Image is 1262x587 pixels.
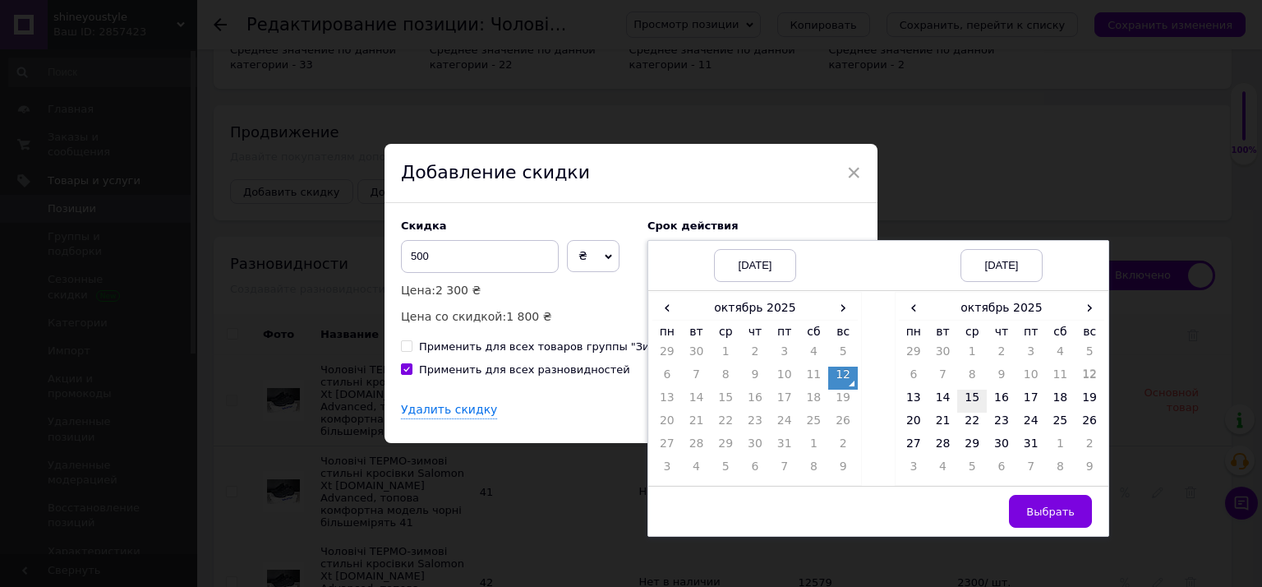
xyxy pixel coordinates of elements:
td: 15 [957,390,987,413]
td: 10 [770,367,799,390]
td: 21 [682,413,712,436]
td: 14 [928,390,958,413]
td: 22 [711,413,740,436]
th: чт [987,321,1016,344]
div: Применить для всех разновидностей [419,363,630,377]
td: 20 [899,413,928,436]
td: 26 [1075,413,1104,436]
td: 11 [1046,367,1075,390]
th: вс [828,321,858,344]
th: сб [799,321,829,344]
td: 3 [770,344,799,367]
button: Выбрать [1009,495,1092,528]
span: ₴ [578,249,587,262]
span: Добавление скидки [401,162,590,183]
td: 16 [987,390,1016,413]
th: пн [652,321,682,344]
span: ‹ [899,296,928,320]
td: 10 [1016,367,1046,390]
td: 19 [828,390,858,413]
th: ср [957,321,987,344]
td: 17 [770,390,799,413]
td: 3 [652,459,682,482]
td: 9 [1075,459,1104,482]
div: [DATE] [714,249,796,282]
td: 19 [1075,390,1104,413]
td: 17 [1016,390,1046,413]
td: 30 [928,344,958,367]
p: Salomon Xt [DOMAIN_NAME] Advanced [30,62,330,79]
span: Скидка [401,220,447,232]
td: 1 [799,436,829,459]
td: 5 [1075,344,1104,367]
td: 27 [652,436,682,459]
td: 9 [740,367,770,390]
td: 8 [1046,459,1075,482]
td: 27 [899,436,928,459]
th: октябрь 2025 [682,296,829,321]
span: Выбирайте надёжность и стиль с премиальной моделью — идеальный выбор для зимы и межсезонья. Эти к... [44,147,317,250]
span: Вибирайте надійність і стиль із преміальною моделлю — ідеальний вибір для зими та міжсезоння. Ці ... [45,147,314,250]
td: 31 [1016,436,1046,459]
td: 9 [987,367,1016,390]
td: 1 [957,344,987,367]
p: Цена со скидкой: [401,307,631,326]
td: 30 [740,436,770,459]
span: × [846,159,861,187]
input: 0 [401,240,559,273]
th: чт [740,321,770,344]
th: вт [682,321,712,344]
div: Удалить скидку [401,402,497,419]
td: 5 [828,344,858,367]
td: 28 [928,436,958,459]
span: › [828,296,858,320]
td: 21 [928,413,958,436]
th: вт [928,321,958,344]
td: 7 [770,459,799,482]
span: › [1075,296,1104,320]
td: 23 [987,413,1016,436]
td: 24 [1016,413,1046,436]
td: 13 [652,390,682,413]
th: сб [1046,321,1075,344]
td: 25 [799,413,829,436]
td: 4 [1046,344,1075,367]
td: 6 [652,367,682,390]
th: пт [1016,321,1046,344]
td: 31 [770,436,799,459]
strong: топовий комфорт і захист у кожному кроці [58,119,302,132]
td: 6 [987,459,1016,482]
td: 2 [987,344,1016,367]
div: Применить для всех товаров группы "Зимове взуття" [419,340,722,354]
td: 22 [957,413,987,436]
td: 7 [682,367,712,390]
td: 26 [828,413,858,436]
td: 13 [899,390,928,413]
span: Выбрать [1026,506,1075,518]
td: 12 [828,367,858,390]
td: 28 [682,436,712,459]
td: 24 [770,413,799,436]
label: Cрок действия [647,220,861,232]
td: 1 [711,344,740,367]
td: 29 [899,344,928,367]
td: 3 [899,459,928,482]
td: 8 [711,367,740,390]
td: 29 [957,436,987,459]
span: 2 300 ₴ [435,284,481,297]
strong: Salomon XT [DOMAIN_NAME] Advanced [62,165,288,196]
td: 6 [740,459,770,482]
td: 20 [652,413,682,436]
td: 29 [652,344,682,367]
strong: топовый комфорт и защита в каждом шаге [58,119,302,132]
td: 4 [928,459,958,482]
td: 2 [1075,436,1104,459]
th: октябрь 2025 [928,296,1075,321]
td: 7 [928,367,958,390]
td: 15 [711,390,740,413]
p: Цена: [401,281,631,299]
td: 11 [799,367,829,390]
td: 16 [740,390,770,413]
td: 2 [828,436,858,459]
